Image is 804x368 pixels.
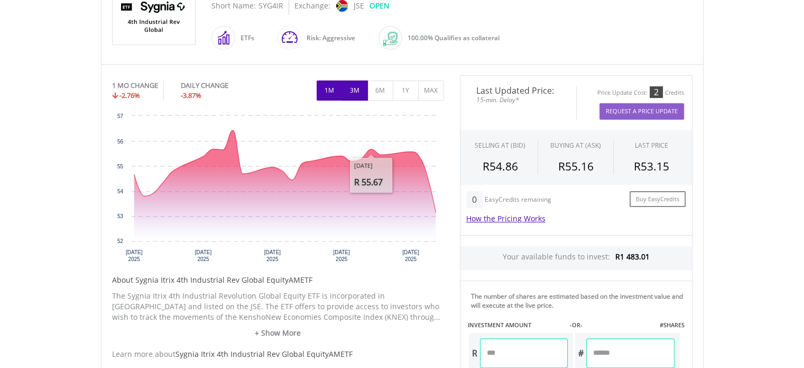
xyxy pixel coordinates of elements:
span: R53.15 [634,159,669,174]
div: LAST PRICE [635,141,668,150]
button: 1M [317,80,343,101]
svg: Interactive chart [112,111,444,270]
span: -3.87% [181,91,201,100]
text: [DATE] 2025 [402,249,419,262]
span: -2.76% [119,91,140,100]
a: + Show More [112,328,444,338]
div: Risk: Aggressive [301,25,355,51]
label: #SHARES [659,321,684,329]
text: [DATE] 2025 [125,249,142,262]
p: The Sygnia Itrix 4th Industrial Revolution Global Equity ETF is incorporated in [GEOGRAPHIC_DATA]... [112,291,444,322]
span: R1 483.01 [615,252,650,262]
text: [DATE] 2025 [264,249,281,262]
label: -OR- [569,321,582,329]
h5: About Sygnia Itrix 4th Industrial Rev Global EquityAMETF [112,275,444,285]
div: EasyCredits remaining [485,196,551,205]
span: R54.86 [483,159,518,174]
text: [DATE] 2025 [195,249,211,262]
button: 3M [342,80,368,101]
text: 52 [117,238,123,244]
text: 53 [117,213,123,219]
span: Sygnia Itrix 4th Industrial Rev Global EquityAMETF [175,349,353,359]
div: Price Update Cost: [597,89,648,97]
div: Chart. Highcharts interactive chart. [112,111,444,270]
span: 15-min. Delay* [468,95,568,105]
span: BUYING AT (ASK) [550,141,601,150]
button: 1Y [393,80,419,101]
a: Buy EasyCredits [630,191,686,208]
text: 54 [117,189,123,194]
text: 57 [117,113,123,119]
div: Learn more about [112,349,444,360]
span: 100.00% Qualifies as collateral [408,33,500,42]
text: 55 [117,164,123,169]
span: R55.16 [558,159,593,174]
button: 6M [367,80,393,101]
span: Last Updated Price: [468,86,568,95]
div: ETFs [235,25,254,51]
div: 2 [650,86,663,98]
div: SELLING AT (BID) [475,141,525,150]
text: [DATE] 2025 [333,249,350,262]
a: How the Pricing Works [466,213,546,223]
div: 0 [466,191,483,208]
div: Your available funds to invest: [460,246,692,270]
div: # [575,338,586,368]
label: INVESTMENT AMOUNT [468,321,531,329]
div: Credits [665,89,684,97]
img: collateral-qualifying-green.svg [383,32,398,46]
div: R [469,338,480,368]
div: The number of shares are estimated based on the investment value and will execute at the live price. [471,292,688,310]
div: 1 MO CHANGE [112,80,158,91]
button: MAX [418,80,444,101]
button: Request A Price Update [599,103,684,120]
text: 56 [117,139,123,145]
div: DAILY CHANGE [181,80,264,91]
